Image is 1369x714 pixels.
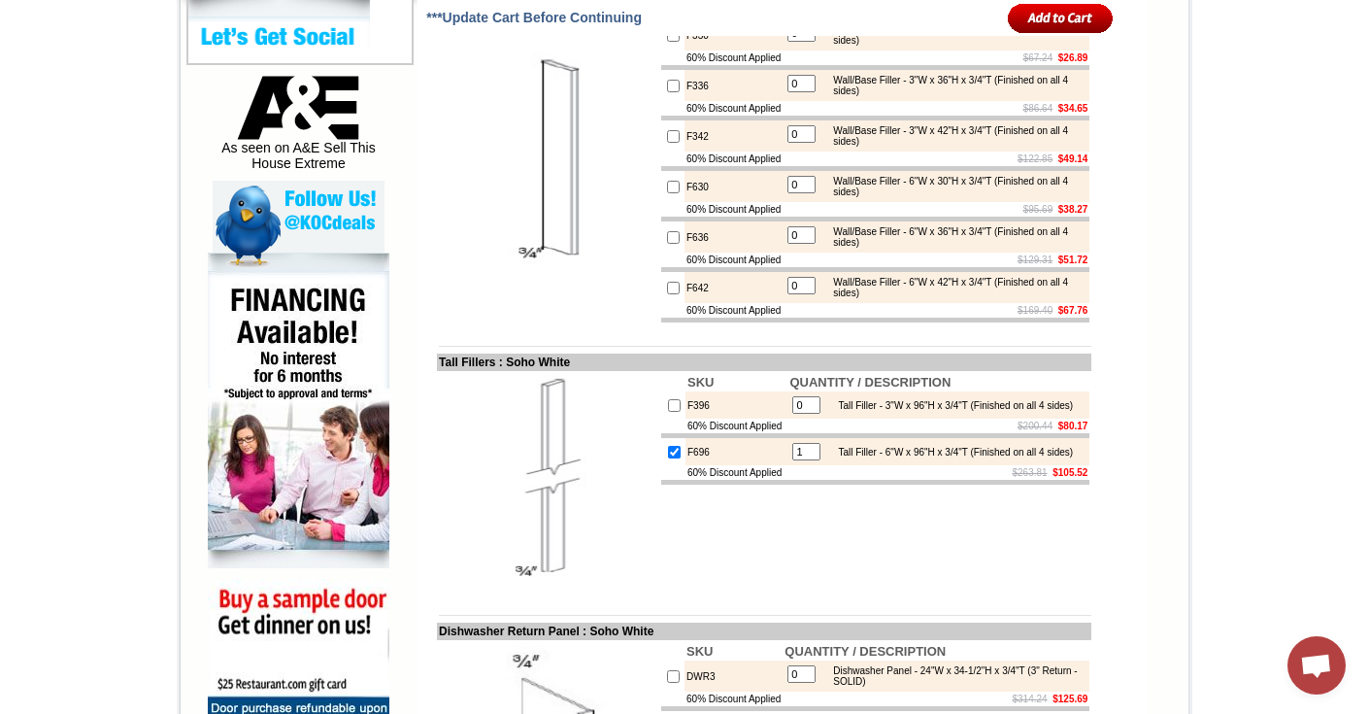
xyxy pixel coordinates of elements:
[1018,305,1052,316] s: $169.40
[684,272,783,303] td: F642
[213,76,384,181] div: As seen on A&E Sell This House Extreme
[684,171,783,202] td: F630
[1058,255,1088,265] b: $51.72
[1052,467,1087,478] b: $105.52
[1058,305,1088,316] b: $67.76
[281,88,330,108] td: Bellmonte Maple
[228,88,278,108] td: Baycreek Gray
[789,375,951,390] b: QUANTITY / DESCRIPTION
[1023,204,1053,215] s: $95.69
[685,465,787,480] td: 60% Discount Applied
[22,3,157,19] a: Price Sheet View in PDF Format
[785,644,946,659] b: QUANTITY / DESCRIPTION
[684,661,783,692] td: DWR3
[426,10,642,25] span: ***Update Cart Before Continuing
[687,375,714,390] b: SKU
[823,665,1085,687] div: Dishwasher Panel - 24"W x 34-1/2"H x 3/4"T (3" Return - SOLID)
[50,54,52,55] img: spacer.gif
[437,623,1091,640] td: Dishwasher Return Panel : Soho White
[685,391,787,419] td: F396
[828,400,1073,411] div: Tall Filler - 3"W x 96"H x 3/4"T (Finished on all 4 sides)
[1018,421,1052,431] s: $200.44
[823,125,1085,147] div: Wall/Base Filler - 3"W x 42"H x 3/4"T (Finished on all 4 sides)
[1287,636,1346,695] div: Open chat
[278,54,281,55] img: spacer.gif
[437,354,1091,371] td: Tall Fillers : Soho White
[685,438,787,465] td: F696
[823,277,1085,298] div: Wall/Base Filler - 6"W x 42"H x 3/4"T (Finished on all 4 sides)
[333,88,392,110] td: [PERSON_NAME] Blue Shaker
[1058,52,1088,63] b: $26.89
[3,5,18,20] img: pdf.png
[102,54,105,55] img: spacer.gif
[105,88,164,110] td: [PERSON_NAME] Yellow Walnut
[684,51,783,65] td: 60% Discount Applied
[684,101,783,116] td: 60% Discount Applied
[684,303,783,318] td: 60% Discount Applied
[823,176,1085,197] div: Wall/Base Filler - 6"W x 30"H x 3/4"T (Finished on all 4 sides)
[1052,694,1087,704] b: $125.69
[828,447,1073,458] div: Tall Filler - 6"W x 96"H x 3/4"T (Finished on all 4 sides)
[1058,153,1088,164] b: $49.14
[1013,694,1048,704] s: $314.24
[684,152,783,166] td: 60% Discount Applied
[22,8,157,18] b: Price Sheet View in PDF Format
[1018,255,1052,265] s: $129.31
[439,52,657,271] img: Wall/Base Fillers
[1018,153,1052,164] s: $122.85
[684,120,783,152] td: F342
[823,226,1085,248] div: Wall/Base Filler - 6"W x 36"H x 3/4"T (Finished on all 4 sides)
[684,202,783,217] td: 60% Discount Applied
[1008,2,1114,34] input: Add to Cart
[164,54,167,55] img: spacer.gif
[684,253,783,267] td: 60% Discount Applied
[52,88,102,108] td: Alabaster Shaker
[439,373,657,592] img: Tall Fillers
[1013,467,1048,478] s: $263.81
[330,54,333,55] img: spacer.gif
[1058,204,1088,215] b: $38.27
[685,419,787,433] td: 60% Discount Applied
[686,644,713,659] b: SKU
[225,54,228,55] img: spacer.gif
[823,75,1085,96] div: Wall/Base Filler - 3"W x 36"H x 3/4"T (Finished on all 4 sides)
[684,70,783,101] td: F336
[684,221,783,253] td: F636
[167,88,226,110] td: [PERSON_NAME] White Shaker
[684,692,783,706] td: 60% Discount Applied
[1023,103,1053,114] s: $86.64
[1023,52,1053,63] s: $67.24
[1058,103,1088,114] b: $34.65
[1058,421,1088,431] b: $80.17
